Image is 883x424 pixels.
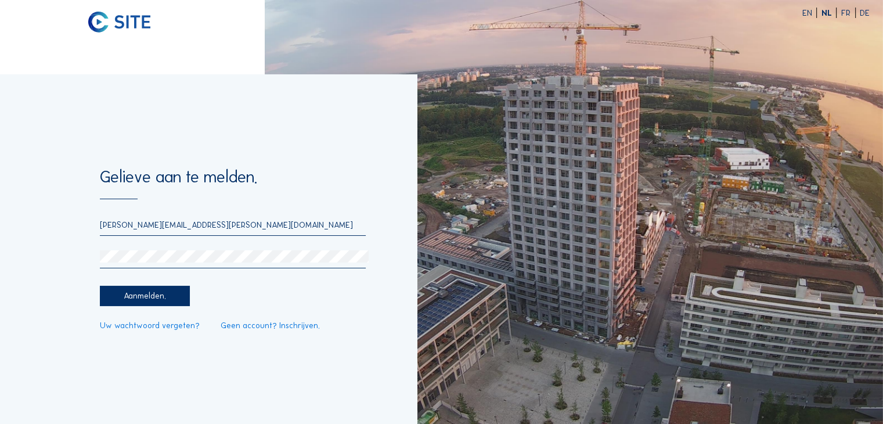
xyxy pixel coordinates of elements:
[802,9,817,17] div: EN
[100,169,366,199] div: Gelieve aan te melden.
[100,286,190,306] div: Aanmelden.
[100,321,200,329] a: Uw wachtwoord vergeten?
[100,220,366,230] input: E-mail
[88,12,150,33] img: C-SITE logo
[821,9,837,17] div: NL
[221,321,320,329] a: Geen account? Inschrijven.
[860,9,870,17] div: DE
[841,9,856,17] div: FR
